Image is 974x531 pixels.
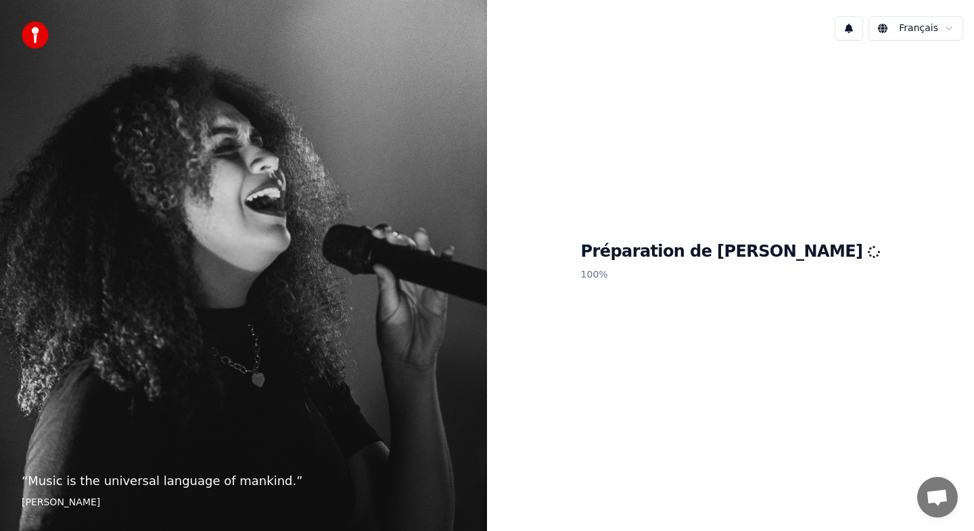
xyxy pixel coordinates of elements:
[22,472,465,490] p: “ Music is the universal language of mankind. ”
[917,477,958,517] div: Ouvrir le chat
[22,22,49,49] img: youka
[22,496,465,509] footer: [PERSON_NAME]
[581,241,881,263] h1: Préparation de [PERSON_NAME]
[581,263,881,287] p: 100 %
